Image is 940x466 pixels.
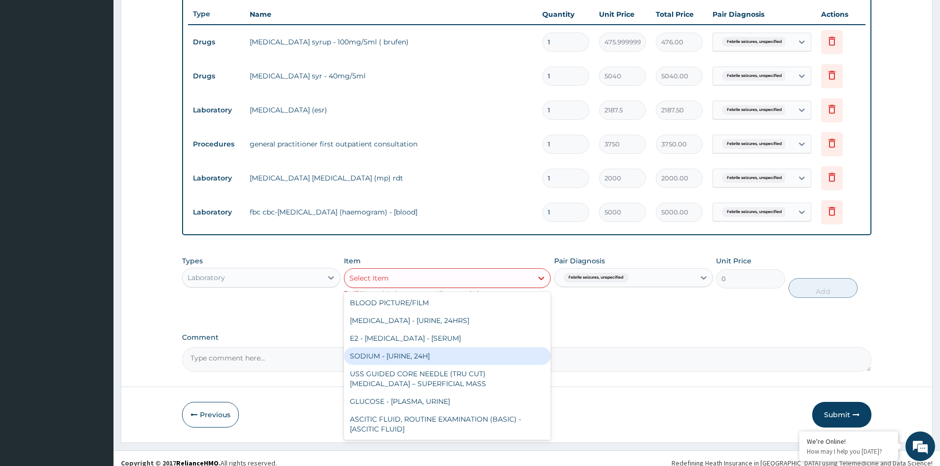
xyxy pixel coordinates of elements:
span: Febrile seizures, unspecified [722,105,787,115]
div: E2 - [MEDICAL_DATA] - [SERUM] [344,329,551,347]
td: [MEDICAL_DATA] syrup - 100mg/5ml ( brufen) [245,32,537,52]
td: Laboratory [188,169,245,187]
button: Previous [182,402,239,428]
th: Total Price [651,4,708,24]
div: Minimize live chat window [162,5,186,29]
div: BLOOD PICTURE/FILM [344,294,551,312]
div: Laboratory [188,273,225,283]
p: How may I help you today? [807,447,891,456]
td: Drugs [188,33,245,51]
th: Unit Price [594,4,651,24]
div: Select Item [349,273,389,283]
td: Procedures [188,135,245,153]
div: SODIUM - [URINE, 24H] [344,347,551,365]
label: Types [182,257,203,265]
th: Quantity [537,4,594,24]
label: Item [344,256,361,266]
span: Febrile seizures, unspecified [722,173,787,183]
td: [MEDICAL_DATA] (esr) [245,100,537,120]
th: Pair Diagnosis [708,4,816,24]
label: Comment [182,333,871,342]
th: Type [188,5,245,23]
span: Febrile seizures, unspecified [722,71,787,81]
td: Laboratory [188,101,245,119]
td: fbc cbc-[MEDICAL_DATA] (haemogram) - [blood] [245,202,537,222]
div: ASCITIC FLUID, ROUTINE EXAMINATION (BASIC) - [ASCITIC FLUID] [344,410,551,438]
div: We're Online! [807,437,891,446]
td: [MEDICAL_DATA] [MEDICAL_DATA] (mp) rdt [245,168,537,188]
span: We're online! [57,124,136,224]
td: [MEDICAL_DATA] syr - 40mg/5ml [245,66,537,86]
td: general practitioner first outpatient consultation [245,134,537,154]
div: [MEDICAL_DATA] - [URINE, 24HRS] [344,312,551,329]
span: Febrile seizures, unspecified [722,37,787,47]
small: Tariff Item exists, Increase quantity as needed [344,289,479,297]
label: Unit Price [716,256,752,266]
button: Submit [812,402,871,428]
span: Febrile seizures, unspecified [722,207,787,217]
span: Febrile seizures, unspecified [564,273,629,283]
td: Laboratory [188,203,245,221]
div: [MEDICAL_DATA] [344,438,551,456]
td: Drugs [188,67,245,85]
label: Pair Diagnosis [554,256,605,266]
span: Febrile seizures, unspecified [722,139,787,149]
th: Actions [816,4,865,24]
div: GLUCOSE - [PLASMA, URINE] [344,393,551,410]
th: Name [245,4,537,24]
div: USS GUIDED CORE NEEDLE (TRU CUT) [MEDICAL_DATA] – SUPERFICIAL MASS [344,365,551,393]
button: Add [789,278,858,298]
textarea: Type your message and hit 'Enter' [5,269,188,304]
img: d_794563401_company_1708531726252_794563401 [18,49,40,74]
div: Chat with us now [51,55,166,68]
